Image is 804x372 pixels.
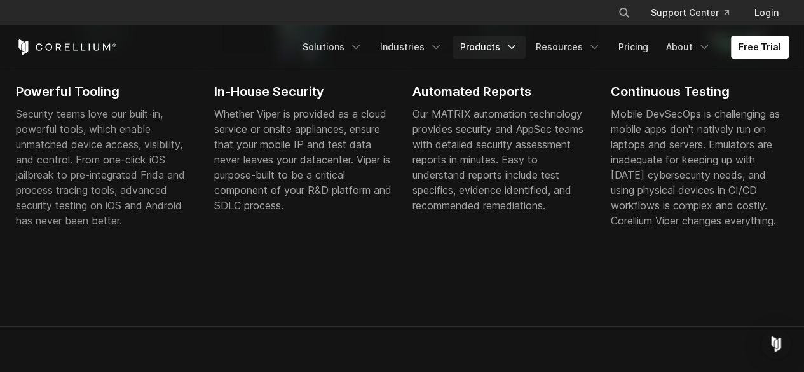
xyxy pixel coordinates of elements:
[611,106,789,228] div: Mobile DevSecOps is challenging as mobile apps don't natively run on laptops and servers. Emulato...
[528,36,608,59] a: Resources
[214,82,392,101] h2: In-House Security
[641,1,739,24] a: Support Center
[412,82,590,101] h2: Automated Reports
[611,82,789,101] h2: Continuous Testing
[372,36,450,59] a: Industries
[16,107,185,227] span: Security teams love our built-in, powerful tools, which enable unmatched device access, visibilit...
[761,329,791,359] div: Open Intercom Messenger
[214,106,392,213] div: Whether Viper is provided as a cloud service or onsite appliances, ensure that your mobile IP and...
[731,36,789,59] a: Free Trial
[295,36,370,59] a: Solutions
[613,1,636,24] button: Search
[412,106,590,213] div: Our MATRIX automation technology provides security and AppSec teams with detailed security assess...
[16,39,117,55] a: Corellium Home
[603,1,789,24] div: Navigation Menu
[16,82,194,101] h2: Powerful Tooling
[611,36,656,59] a: Pricing
[453,36,526,59] a: Products
[744,1,789,24] a: Login
[658,36,718,59] a: About
[295,36,789,59] div: Navigation Menu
